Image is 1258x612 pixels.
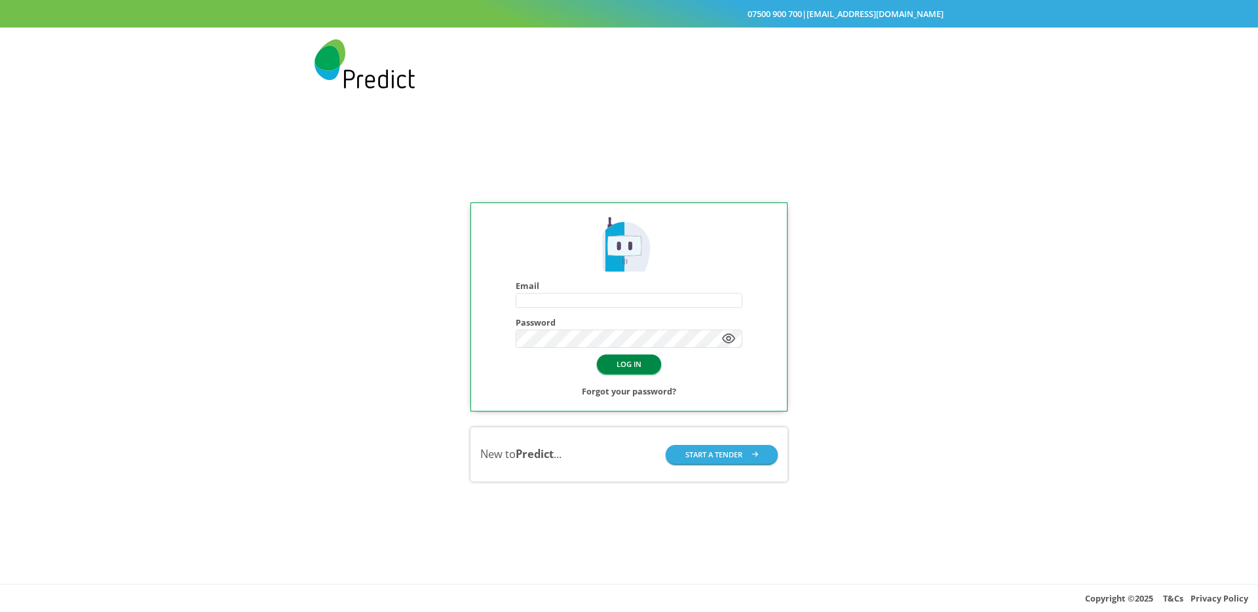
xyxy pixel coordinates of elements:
[666,445,778,464] button: START A TENDER
[597,354,661,373] button: LOG IN
[1191,592,1248,604] a: Privacy Policy
[807,8,943,20] a: [EMAIL_ADDRESS][DOMAIN_NAME]
[314,39,415,88] img: Predict Mobile
[598,215,659,276] img: Predict Mobile
[516,281,742,291] h4: Email
[1163,592,1183,604] a: T&Cs
[516,318,742,328] h4: Password
[480,446,562,462] div: New to ...
[582,383,676,399] a: Forgot your password?
[516,446,554,461] b: Predict
[314,6,943,22] div: |
[748,8,802,20] a: 07500 900 700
